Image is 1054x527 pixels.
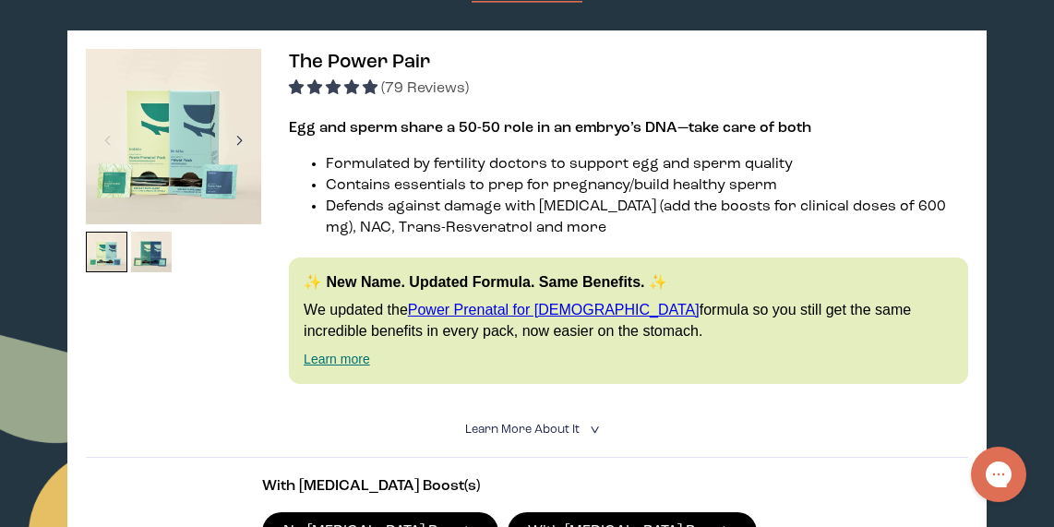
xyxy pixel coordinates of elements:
[304,274,667,290] strong: ✨ New Name. Updated Formula. Same Benefits. ✨
[326,154,968,175] li: Formulated by fertility doctors to support egg and sperm quality
[408,302,700,317] a: Power Prenatal for [DEMOGRAPHIC_DATA]
[262,476,791,497] p: With [MEDICAL_DATA] Boost(s)
[289,81,381,96] span: 4.92 stars
[326,197,968,239] li: Defends against damage with [MEDICAL_DATA] (add the boosts for clinical doses of 600 mg), NAC, Tr...
[465,421,589,438] summary: Learn More About it <
[86,49,261,224] img: thumbnail image
[326,175,968,197] li: Contains essentials to prep for pregnancy/build healthy sperm
[289,53,430,72] span: The Power Pair
[131,232,173,273] img: thumbnail image
[465,424,580,436] span: Learn More About it
[304,300,953,341] p: We updated the formula so you still get the same incredible benefits in every pack, now easier on...
[584,425,602,435] i: <
[86,232,127,273] img: thumbnail image
[962,440,1036,509] iframe: Gorgias live chat messenger
[381,81,469,96] span: (79 Reviews)
[289,121,811,136] strong: Egg and sperm share a 50-50 role in an embryo’s DNA—take care of both
[304,352,370,366] a: Learn more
